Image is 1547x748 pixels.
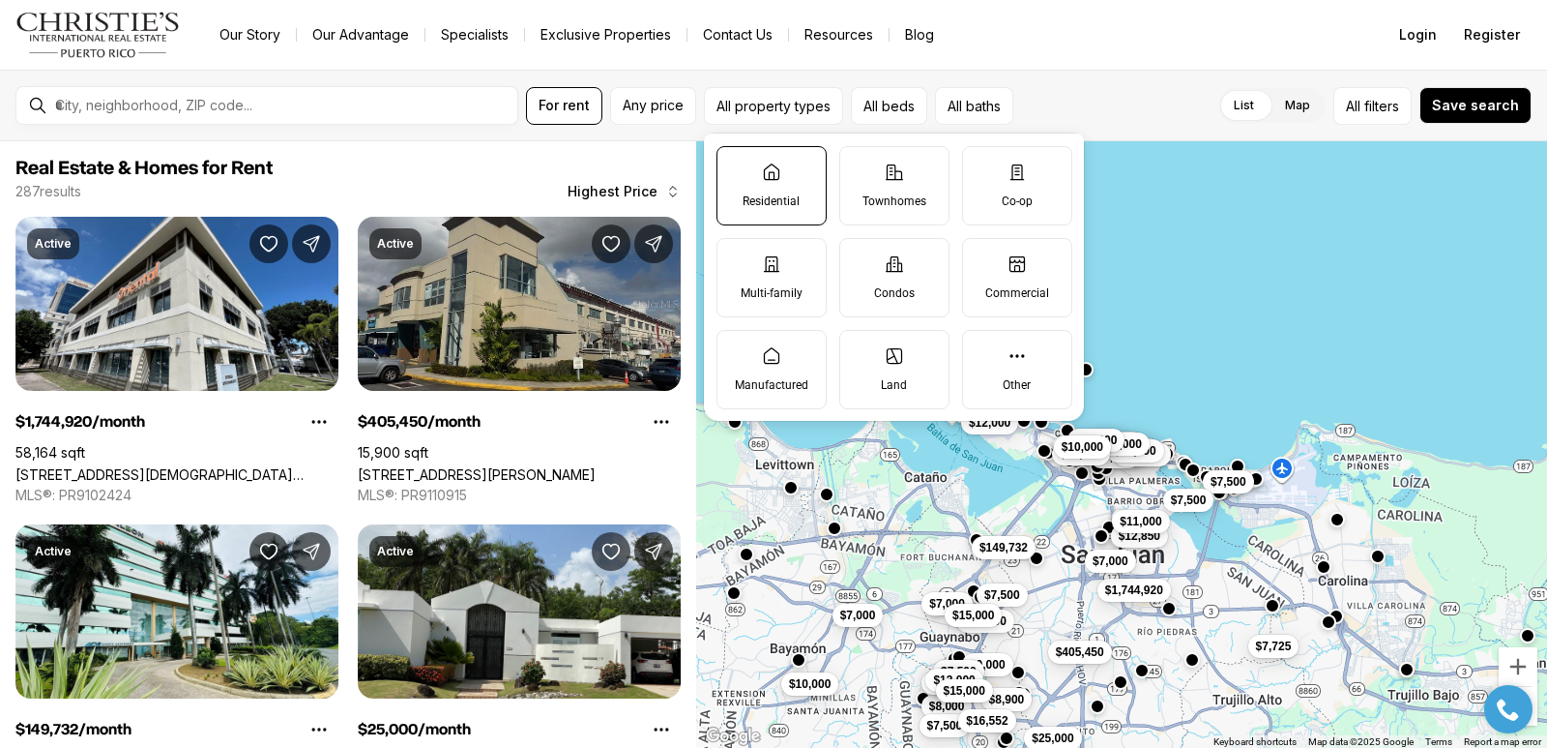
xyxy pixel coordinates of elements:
[941,664,977,679] span: $7,500
[952,608,994,623] span: $15,000
[984,587,1020,603] span: $7,500
[1062,439,1103,455] span: $10,000
[35,236,72,252] p: Active
[249,224,288,263] button: Save Property: 280 JESUS T PIÑERO AVE
[300,403,338,441] button: Property options
[377,236,414,252] p: Active
[958,709,1015,733] button: $16,552
[933,673,975,688] span: $13,000
[642,403,681,441] button: Property options
[1387,15,1448,54] button: Login
[972,536,1036,559] button: $149,732
[568,184,657,199] span: Highest Price
[1120,514,1161,529] span: $11,000
[525,21,686,48] a: Exclusive Properties
[1111,524,1168,548] button: $12,850
[15,184,81,199] p: 287 results
[977,583,1028,607] button: $7,500
[634,224,673,263] button: Share Property
[1097,579,1171,602] button: $1,744,920
[970,657,1006,673] span: $9,000
[35,544,72,559] p: Active
[204,21,296,48] a: Our Story
[874,285,915,301] p: Condos
[781,673,838,696] button: $10,000
[292,532,331,571] button: Share Property
[592,224,630,263] button: Save Property: 201 DE DIEGO AVE.
[1425,736,1452,747] a: Terms
[297,21,424,48] a: Our Advantage
[966,713,1007,729] span: $16,552
[1333,87,1412,125] button: Allfilters
[1218,88,1270,123] label: List
[1054,435,1111,459] button: $10,000
[981,688,1033,711] button: $8,900
[964,613,1006,629] span: $10,000
[623,98,684,113] span: Any price
[704,87,843,125] button: All property types
[929,596,965,612] span: $7,000
[962,653,1013,676] button: $9,000
[425,21,524,48] a: Specialists
[1032,731,1073,746] span: $25,000
[249,532,288,571] button: Save Property: 100 ROAD 165 CENTRO INTERNACIONAL DE MERCADEO TORRE II #Suite #802
[933,660,984,683] button: $7,500
[1432,98,1519,113] span: Save search
[832,604,884,627] button: $7,000
[1364,96,1399,116] span: filters
[1464,27,1520,43] span: Register
[927,718,963,733] span: $7,500
[556,172,692,211] button: Highest Price
[979,540,1028,555] span: $149,732
[1114,443,1155,459] span: $14,000
[1075,433,1117,448] span: $14,000
[1002,194,1033,209] p: Co-op
[1003,377,1031,393] p: Other
[1452,15,1532,54] button: Register
[1499,647,1537,686] button: Zoom in
[1119,528,1160,544] span: $12,850
[15,159,273,178] span: Real Estate & Homes for Rent
[1093,554,1128,569] span: $7,000
[687,21,788,48] button: Contact Us
[1399,27,1437,43] span: Login
[1085,550,1136,573] button: $7,000
[292,224,331,263] button: Share Property
[944,683,985,699] span: $15,000
[985,285,1049,301] p: Commercial
[526,87,602,125] button: For rent
[929,699,965,714] span: $8,000
[1052,442,1109,465] button: $13,250
[1270,88,1326,123] label: Map
[1048,641,1112,664] button: $405,450
[1067,429,1124,452] button: $14,000
[1419,87,1532,124] button: Save search
[881,377,907,393] p: Land
[592,532,630,571] button: Save Property: 15 FRAY INIGO
[789,676,831,692] span: $10,000
[1464,736,1541,747] a: Report a map error
[1248,635,1299,658] button: $7,725
[989,692,1025,707] span: $8,900
[851,87,927,125] button: All beds
[925,669,982,692] button: $13,000
[1256,639,1292,654] span: $7,725
[936,679,993,703] button: $15,000
[743,194,800,209] p: Residential
[15,466,338,483] a: 280 JESUS T PIÑERO AVE, SAN JUAN PR, 00927
[15,12,181,58] img: logo
[935,87,1013,125] button: All baths
[1171,493,1207,508] span: $7,500
[377,544,414,559] p: Active
[1211,474,1246,490] span: $7,500
[789,21,889,48] a: Resources
[921,672,973,695] button: $8,500
[862,194,926,209] p: Townhomes
[919,714,971,737] button: $7,500
[921,695,973,718] button: $8,000
[1100,436,1142,452] span: $15,000
[840,608,876,623] span: $7,000
[890,21,949,48] a: Blog
[1163,489,1214,512] button: $7,500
